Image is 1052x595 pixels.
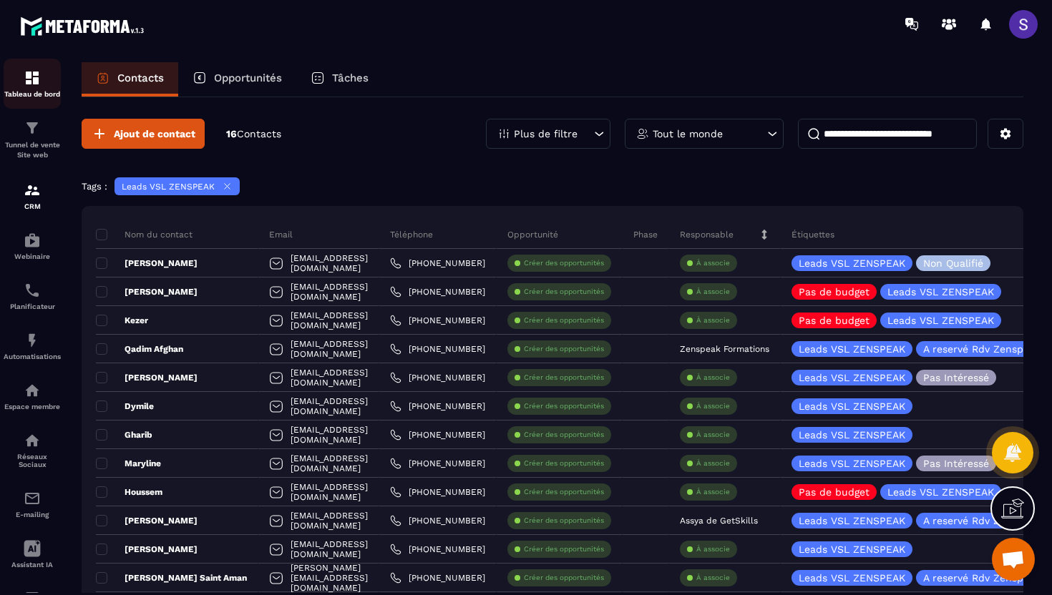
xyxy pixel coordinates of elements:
img: email [24,490,41,507]
p: [PERSON_NAME] [96,286,198,297]
a: formationformationCRM [4,171,61,221]
p: 16 [226,127,281,141]
img: logo [20,13,149,39]
p: Créer des opportunités [524,258,604,268]
a: automationsautomationsWebinaire [4,221,61,271]
a: [PHONE_NUMBER] [390,257,485,269]
a: [PHONE_NUMBER] [390,286,485,297]
img: automations [24,382,41,399]
p: Créer des opportunités [524,458,604,468]
p: Planificateur [4,303,61,310]
a: formationformationTunnel de vente Site web [4,109,61,171]
p: À associe [696,430,730,440]
a: [PHONE_NUMBER] [390,572,485,584]
img: formation [24,119,41,137]
a: [PHONE_NUMBER] [390,400,485,412]
a: [PHONE_NUMBER] [390,515,485,526]
p: Leads VSL ZENSPEAK [887,487,994,497]
p: Assya de GetSkills [680,516,758,526]
p: Étiquettes [792,229,834,240]
p: Leads VSL ZENSPEAK [799,373,905,383]
p: Phase [633,229,658,240]
img: automations [24,332,41,349]
a: formationformationTableau de bord [4,59,61,109]
p: Tags : [82,181,107,192]
a: [PHONE_NUMBER] [390,372,485,383]
p: E-mailing [4,511,61,518]
p: À associe [696,401,730,411]
p: À associe [696,315,730,325]
p: Leads VSL ZENSPEAK [799,344,905,354]
p: Opportunité [507,229,558,240]
p: Créer des opportunités [524,287,604,297]
a: automationsautomationsAutomatisations [4,321,61,371]
p: Leads VSL ZENSPEAK [799,430,905,440]
p: Tout le monde [653,129,723,139]
p: Tunnel de vente Site web [4,140,61,160]
p: Email [269,229,293,240]
p: A reservé Rdv Zenspeak [923,573,1041,583]
p: Houssem [96,486,162,498]
p: Téléphone [390,229,433,240]
p: Pas de budget [799,487,870,497]
a: [PHONE_NUMBER] [390,315,485,326]
p: Pas de budget [799,315,870,325]
img: social-network [24,432,41,449]
img: automations [24,232,41,249]
p: Nom du contact [96,229,193,240]
p: Tableau de bord [4,90,61,98]
p: Leads VSL ZENSPEAK [799,544,905,554]
p: À associe [696,458,730,468]
p: Créer des opportunités [524,315,604,325]
p: Responsable [680,229,734,240]
p: Leads VSL ZENSPEAK [887,315,994,325]
p: A reservé Rdv Zenspeak [923,344,1041,354]
a: schedulerschedulerPlanificateur [4,271,61,321]
p: À associe [696,544,730,554]
p: Qadim Afghan [96,343,183,355]
a: [PHONE_NUMBER] [390,486,485,498]
span: Contacts [237,128,281,139]
p: Leads VSL ZENSPEAK [799,458,905,468]
img: scheduler [24,282,41,299]
p: Zenspeak Formations [680,344,769,354]
p: CRM [4,202,61,210]
a: Contacts [82,62,178,97]
a: Tâches [296,62,383,97]
p: [PERSON_NAME] [96,372,198,383]
a: emailemailE-mailing [4,479,61,529]
p: Créer des opportunités [524,487,604,497]
p: Créer des opportunités [524,401,604,411]
p: Plus de filtre [514,129,578,139]
p: Maryline [96,458,161,469]
p: Leads VSL ZENSPEAK [799,258,905,268]
p: Webinaire [4,252,61,260]
p: À associe [696,487,730,497]
p: [PERSON_NAME] [96,257,198,269]
button: Ajout de contact [82,119,205,149]
p: Créer des opportunités [524,516,604,526]
p: Automatisations [4,353,61,360]
p: Tâches [332,72,369,84]
p: A reservé Rdv Zenspeak [923,516,1041,526]
a: Opportunités [178,62,296,97]
a: Assistant IA [4,529,61,579]
a: [PHONE_NUMBER] [390,343,485,355]
img: formation [24,182,41,199]
p: Assistant IA [4,561,61,569]
p: Créer des opportunités [524,573,604,583]
p: Gharib [96,429,152,441]
p: Contacts [117,72,164,84]
a: [PHONE_NUMBER] [390,458,485,469]
a: [PHONE_NUMBER] [390,544,485,555]
p: Créer des opportunités [524,544,604,554]
p: Créer des opportunités [524,430,604,440]
p: Leads VSL ZENSPEAK [799,516,905,526]
p: Dymile [96,400,154,412]
p: Leads VSL ZENSPEAK [122,182,215,192]
p: À associe [696,287,730,297]
span: Ajout de contact [114,127,195,141]
a: social-networksocial-networkRéseaux Sociaux [4,421,61,479]
p: Leads VSL ZENSPEAK [887,287,994,297]
p: [PERSON_NAME] [96,515,198,526]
